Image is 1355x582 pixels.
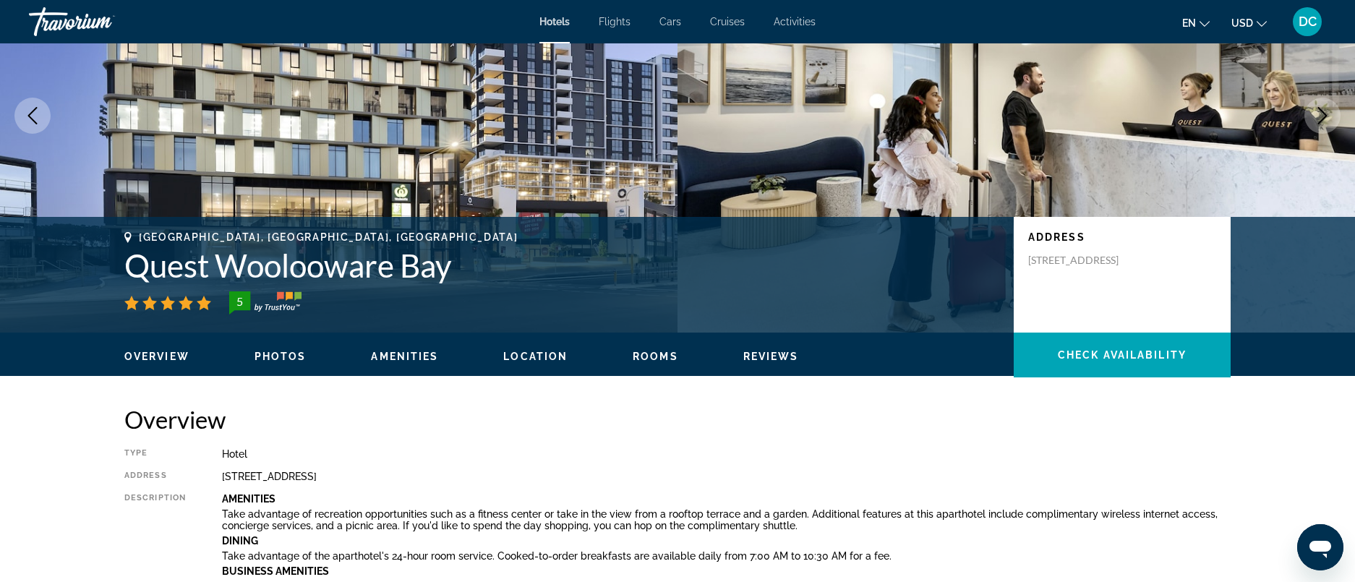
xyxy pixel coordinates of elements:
button: Previous image [14,98,51,134]
button: Reviews [743,350,799,363]
p: [STREET_ADDRESS] [1028,254,1144,267]
span: Amenities [371,351,438,362]
span: USD [1231,17,1253,29]
b: Amenities [222,493,275,505]
button: Photos [255,350,307,363]
p: Address [1028,231,1216,243]
span: DC [1299,14,1317,29]
h2: Overview [124,405,1231,434]
button: Check Availability [1014,333,1231,377]
div: Hotel [222,448,1231,460]
span: Rooms [633,351,678,362]
span: Photos [255,351,307,362]
div: 5 [225,293,254,310]
button: Next image [1304,98,1341,134]
b: Dining [222,535,258,547]
span: Check Availability [1058,349,1187,361]
iframe: Button to launch messaging window [1297,524,1343,570]
button: Location [503,350,568,363]
span: [GEOGRAPHIC_DATA], [GEOGRAPHIC_DATA], [GEOGRAPHIC_DATA] [139,231,518,243]
div: [STREET_ADDRESS] [222,471,1231,482]
b: Business Amenities [222,565,329,577]
a: Travorium [29,3,174,40]
span: en [1182,17,1196,29]
button: Amenities [371,350,438,363]
p: Take advantage of the aparthotel's 24-hour room service. Cooked-to-order breakfasts are available... [222,550,1231,562]
div: Type [124,448,186,460]
a: Flights [599,16,631,27]
div: Address [124,471,186,482]
span: Reviews [743,351,799,362]
button: Change language [1182,12,1210,33]
a: Cars [659,16,681,27]
a: Cruises [710,16,745,27]
p: Take advantage of recreation opportunities such as a fitness center or take in the view from a ro... [222,508,1231,531]
button: Rooms [633,350,678,363]
a: Hotels [539,16,570,27]
h1: Quest Woolooware Bay [124,247,999,284]
span: Overview [124,351,189,362]
a: Activities [774,16,816,27]
button: Change currency [1231,12,1267,33]
button: User Menu [1288,7,1326,37]
img: trustyou-badge-hor.svg [229,291,302,314]
button: Overview [124,350,189,363]
span: Location [503,351,568,362]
